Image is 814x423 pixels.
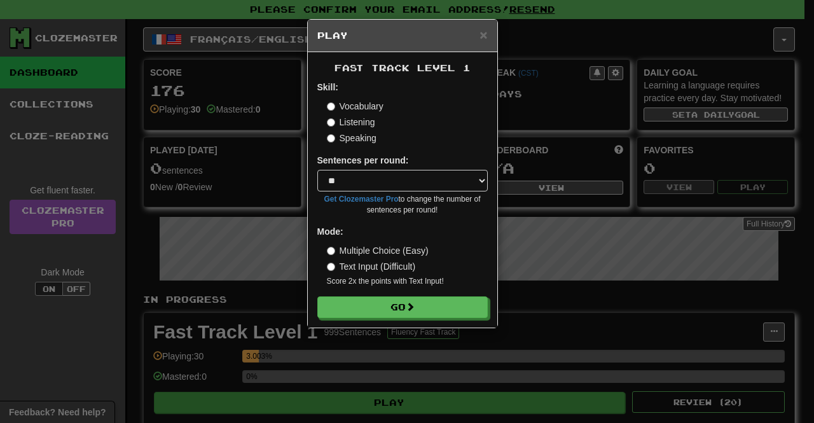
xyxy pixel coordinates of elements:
[327,102,335,111] input: Vocabulary
[479,28,487,41] button: Close
[327,244,429,257] label: Multiple Choice (Easy)
[327,276,488,287] small: Score 2x the points with Text Input !
[479,27,487,42] span: ×
[327,260,416,273] label: Text Input (Difficult)
[317,226,343,237] strong: Mode:
[317,194,488,216] small: to change the number of sentences per round!
[327,263,335,271] input: Text Input (Difficult)
[327,132,376,144] label: Speaking
[324,195,399,204] a: Get Clozemaster Pro
[327,134,335,142] input: Speaking
[317,82,338,92] strong: Skill:
[327,118,335,127] input: Listening
[327,100,383,113] label: Vocabulary
[317,154,409,167] label: Sentences per round:
[327,247,335,255] input: Multiple Choice (Easy)
[327,116,375,128] label: Listening
[335,62,471,73] span: Fast Track Level 1
[317,29,488,42] h5: Play
[317,296,488,318] button: Go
